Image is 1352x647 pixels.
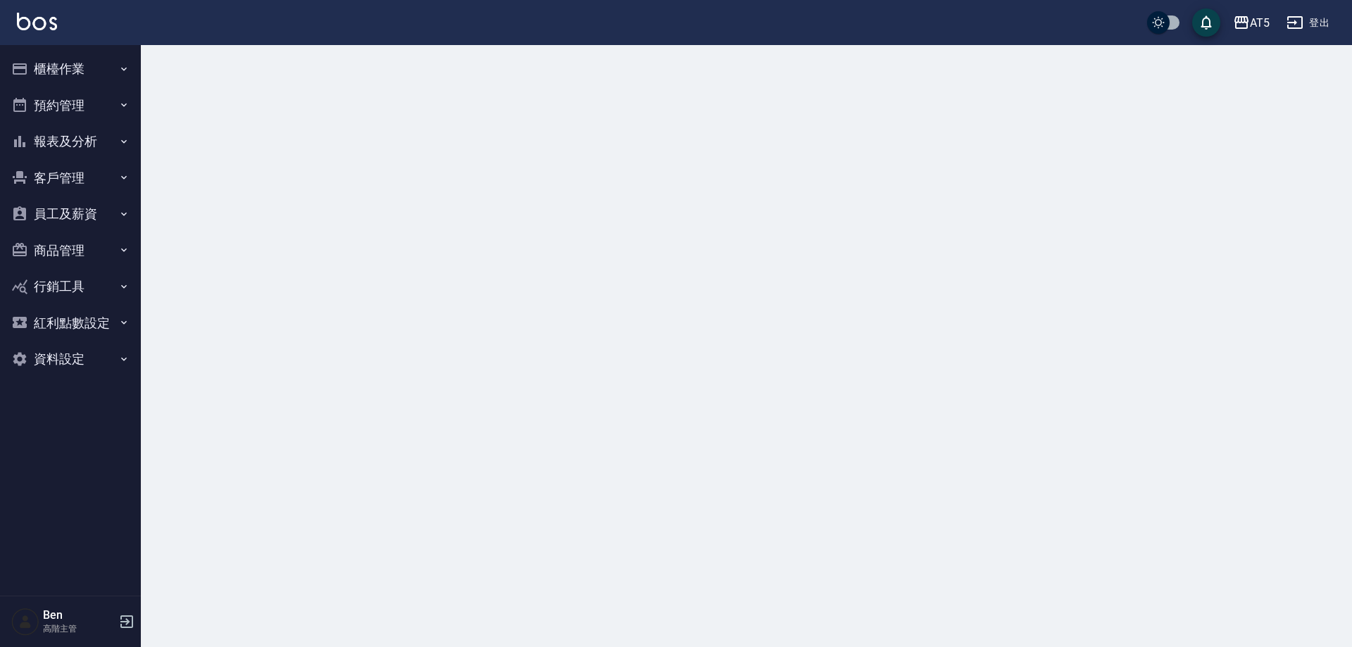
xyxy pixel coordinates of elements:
button: save [1192,8,1220,37]
button: 紅利點數設定 [6,305,135,341]
button: 商品管理 [6,232,135,269]
button: 員工及薪資 [6,196,135,232]
button: 報表及分析 [6,123,135,160]
button: 客戶管理 [6,160,135,196]
button: 登出 [1281,10,1335,36]
img: Logo [17,13,57,30]
p: 高階主管 [43,622,115,635]
button: 行銷工具 [6,268,135,305]
button: AT5 [1227,8,1275,37]
button: 資料設定 [6,341,135,377]
div: AT5 [1250,14,1270,32]
h5: Ben [43,608,115,622]
button: 預約管理 [6,87,135,124]
button: 櫃檯作業 [6,51,135,87]
img: Person [11,608,39,636]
